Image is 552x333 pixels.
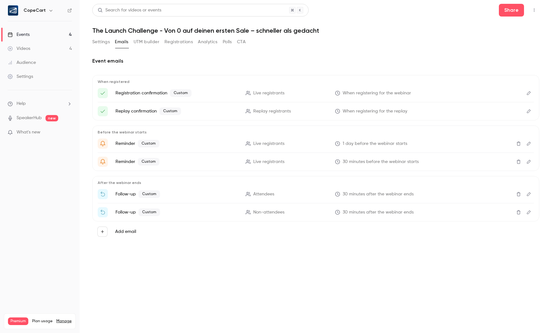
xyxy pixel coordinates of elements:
span: Attendees [253,191,274,198]
button: Delete [514,189,524,199]
span: 30 minutes before the webinar starts [343,159,419,165]
span: What's new [17,129,40,136]
button: Edit [524,106,534,116]
span: 30 minutes after the webinar ends [343,191,414,198]
span: Premium [8,317,28,325]
span: 30 minutes after the webinar ends [343,209,414,216]
button: Share [499,4,524,17]
button: Delete [514,207,524,217]
li: 🚀&nbsp;Es geht los: The Launch Challenge startet gleich! [98,157,534,167]
button: Edit [524,207,534,217]
button: Edit [524,139,534,149]
p: Registration confirmation [115,89,238,97]
div: Search for videos or events [98,7,161,14]
button: Analytics [198,37,218,47]
p: Reminder [115,140,238,147]
span: Custom [170,89,192,97]
label: Add email [115,228,136,235]
h6: CopeCart [24,7,46,14]
img: CopeCart [8,5,18,16]
span: When registering for the replay [343,108,407,115]
span: Plan usage [32,319,52,324]
div: Videos [8,45,30,52]
button: Emails [115,37,128,47]
p: Replay confirmation [115,107,238,115]
li: help-dropdown-opener [8,100,72,107]
h1: The Launch Challenge - Von 0 auf deinen ersten Sale – schneller als gedacht [92,27,539,34]
li: Du hast die Launch Challenge verpasst – hier ist deine zweite Chance [98,207,534,217]
span: 1 day before the webinar starts [343,140,407,147]
p: Reminder [115,158,238,166]
span: When registering for the webinar [343,90,411,97]
iframe: Noticeable Trigger [64,130,72,135]
p: Before the webinar starts [98,130,534,135]
a: SpeakerHub [17,115,42,121]
span: Replay registrants [253,108,291,115]
button: Polls [223,37,232,47]
li: ⏰&nbsp;Morgen ist es soweit: The Launch Challenge startet [98,139,534,149]
p: Follow-up [115,208,238,216]
a: Manage [56,319,72,324]
li: Dein Replay-Link zur Launch Challenge [98,106,534,116]
span: new [45,115,58,121]
span: Custom [138,140,159,147]
button: UTM builder [134,37,159,47]
span: Custom [138,158,159,166]
span: Custom [138,208,160,216]
button: CTA [237,37,246,47]
button: Registrations [164,37,193,47]
h2: Event emails [92,57,539,65]
li: 🔥&nbsp;Du warst dabei – so geht’s nach der Launch Challenge weiter [98,189,534,199]
p: After the webinar ends [98,180,534,185]
button: Edit [524,189,534,199]
button: Edit [524,88,534,98]
button: Delete [514,139,524,149]
span: Custom [159,107,181,115]
span: Custom [138,190,160,198]
span: Live registrants [253,90,284,97]
div: Events [8,31,30,38]
span: Help [17,100,26,107]
div: Settings [8,73,33,80]
p: Follow-up [115,190,238,198]
span: Live registrants [253,140,284,147]
p: When registered [98,79,534,84]
button: Settings [92,37,110,47]
button: Delete [514,157,524,167]
span: Non-attendees [253,209,284,216]
span: Live registrants [253,159,284,165]
div: Audience [8,59,36,66]
li: 🎟️ Du bist drin: The Launch Challenge wartet auf dich [98,88,534,98]
button: Edit [524,157,534,167]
